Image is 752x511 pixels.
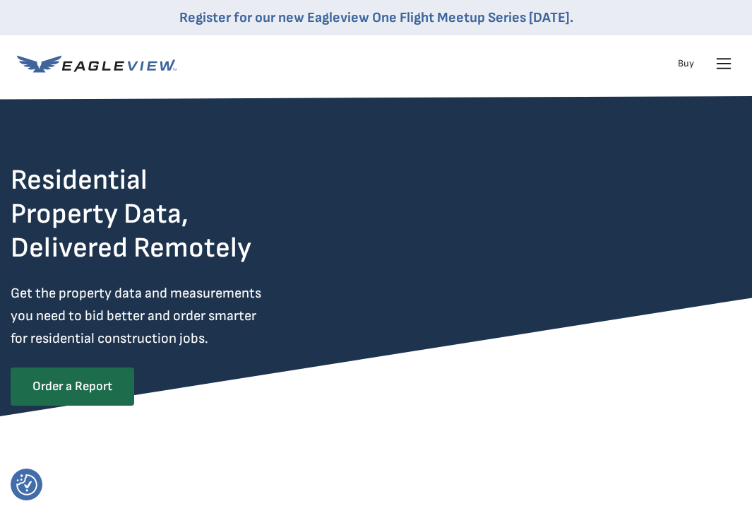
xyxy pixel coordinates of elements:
[678,57,694,70] a: Buy
[11,368,134,406] a: Order a Report
[16,474,37,495] button: Consent Preferences
[11,282,282,350] p: Get the property data and measurements you need to bid better and order smarter for residential c...
[179,9,573,26] a: Register for our new Eagleview One Flight Meetup Series [DATE].
[16,474,37,495] img: Revisit consent button
[11,163,251,265] h2: Residential Property Data, Delivered Remotely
